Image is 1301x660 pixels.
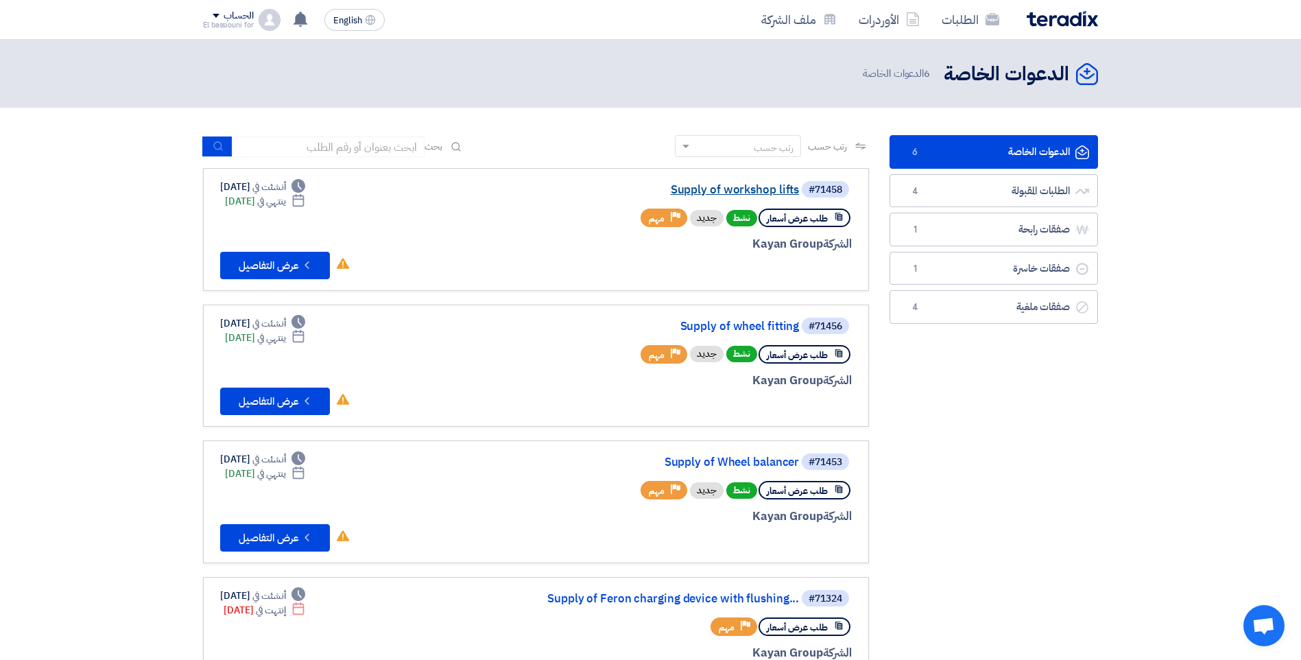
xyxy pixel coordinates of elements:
div: [DATE] [220,180,305,194]
a: الأوردرات [848,3,931,36]
span: 6 [924,66,930,81]
div: الحساب [224,10,253,22]
span: الشركة [823,235,852,252]
span: نشط [726,210,757,226]
a: صفقات ملغية4 [890,290,1098,324]
div: [DATE] [220,316,305,331]
a: Supply of Wheel balancer [525,456,799,469]
div: [DATE] [225,467,305,481]
button: English [324,9,385,31]
span: الدعوات الخاصة [863,66,933,82]
a: الدعوات الخاصة6 [890,135,1098,169]
input: ابحث بعنوان أو رقم الطلب [232,137,425,157]
span: 1 [907,223,923,237]
span: مهم [719,621,735,634]
div: #71324 [809,594,842,604]
a: صفقات رابحة1 [890,213,1098,246]
span: أنشئت في [252,180,285,194]
span: طلب عرض أسعار [767,212,828,225]
span: نشط [726,482,757,499]
a: Supply of Feron charging device with flushing... [525,593,799,605]
span: مهم [649,212,665,225]
a: Supply of wheel fitting [525,320,799,333]
img: profile_test.png [259,9,281,31]
div: #71456 [809,322,842,331]
img: Teradix logo [1027,11,1098,27]
span: ينتهي في [257,331,285,345]
span: ينتهي في [257,194,285,209]
div: #71453 [809,458,842,467]
span: 4 [907,185,923,198]
div: رتب حسب [754,141,793,155]
div: [DATE] [220,452,305,467]
a: الطلبات [931,3,1010,36]
button: عرض التفاصيل [220,524,330,552]
span: 6 [907,145,923,159]
a: صفقات خاسرة1 [890,252,1098,285]
span: طلب عرض أسعار [767,621,828,634]
span: مهم [649,484,665,497]
span: مهم [649,349,665,362]
div: جديد [690,210,724,226]
span: رتب حسب [808,139,847,154]
div: [DATE] [220,589,305,603]
div: #71458 [809,185,842,195]
div: [DATE] [224,603,305,617]
div: جديد [690,482,724,499]
span: 4 [907,300,923,314]
div: Kayan Group [522,508,852,526]
span: الشركة [823,508,852,525]
span: أنشئت في [252,452,285,467]
h2: الدعوات الخاصة [944,61,1069,88]
button: عرض التفاصيل [220,388,330,415]
div: Kayan Group [522,235,852,253]
span: أنشئت في [252,316,285,331]
a: Supply of workshop lifts [525,184,799,196]
span: طلب عرض أسعار [767,484,828,497]
div: [DATE] [225,194,305,209]
span: نشط [726,346,757,362]
span: الشركة [823,372,852,389]
a: الطلبات المقبولة4 [890,174,1098,208]
div: Kayan Group [522,372,852,390]
div: جديد [690,346,724,362]
div: El bassiouni for [203,21,253,29]
button: عرض التفاصيل [220,252,330,279]
div: [DATE] [225,331,305,345]
span: بحث [425,139,442,154]
span: ينتهي في [257,467,285,481]
span: إنتهت في [256,603,285,617]
span: English [333,16,362,25]
div: Open chat [1243,605,1285,646]
span: طلب عرض أسعار [767,349,828,362]
a: ملف الشركة [750,3,848,36]
span: 1 [907,262,923,276]
span: أنشئت في [252,589,285,603]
